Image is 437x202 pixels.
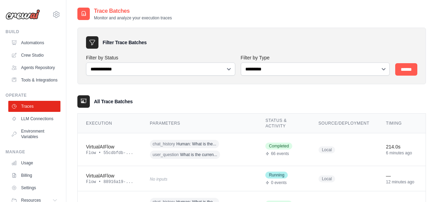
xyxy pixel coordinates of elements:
[94,98,133,105] h3: All Trace Batches
[150,174,249,183] div: No inputs
[319,146,335,153] span: Local
[6,9,40,20] img: Logo
[94,15,172,21] p: Monitor and analyze your execution traces
[271,151,289,156] span: 66 events
[8,62,60,73] a: Agents Repository
[86,143,133,150] div: VirtualAIFlow
[8,50,60,61] a: Crew Studio
[78,114,142,133] th: Execution
[78,166,426,191] tr: View details for VirtualAIFlow execution
[402,169,437,202] iframe: Chat Widget
[8,157,60,169] a: Usage
[8,113,60,124] a: LLM Connections
[310,114,378,133] th: Source/Deployment
[153,141,175,147] span: chat_history
[6,29,60,35] div: Build
[78,133,426,166] tr: View details for VirtualAIFlow execution
[386,143,417,150] div: 214.0s
[86,179,133,185] div: Flow • 88916a19-...
[177,141,216,147] span: Human: What is the...
[386,172,417,179] div: —
[265,172,288,179] span: Running
[386,179,417,185] div: 12 minutes ago
[8,75,60,86] a: Tools & Integrations
[8,37,60,48] a: Automations
[86,54,235,61] label: Filter by Status
[150,177,168,182] span: No inputs
[8,126,60,142] a: Environment Variables
[153,152,179,157] span: user_question
[265,143,292,150] span: Completed
[180,152,217,157] span: What is the curren...
[386,150,417,156] div: 6 minutes ago
[8,101,60,112] a: Traces
[6,149,60,155] div: Manage
[378,114,426,133] th: Timing
[319,175,335,182] span: Local
[94,7,172,15] h2: Trace Batches
[8,182,60,193] a: Settings
[103,39,146,46] h3: Filter Trace Batches
[86,172,133,179] div: VirtualAIFlow
[6,93,60,98] div: Operate
[257,114,310,133] th: Status & Activity
[241,54,390,61] label: Filter by Type
[86,150,133,156] div: Flow • 55cdbfdb-...
[142,114,257,133] th: Parameters
[150,139,249,160] div: chat_history: Human: What is the current breakdown of our applications by license utilization tie...
[271,180,286,185] span: 0 events
[8,170,60,181] a: Billing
